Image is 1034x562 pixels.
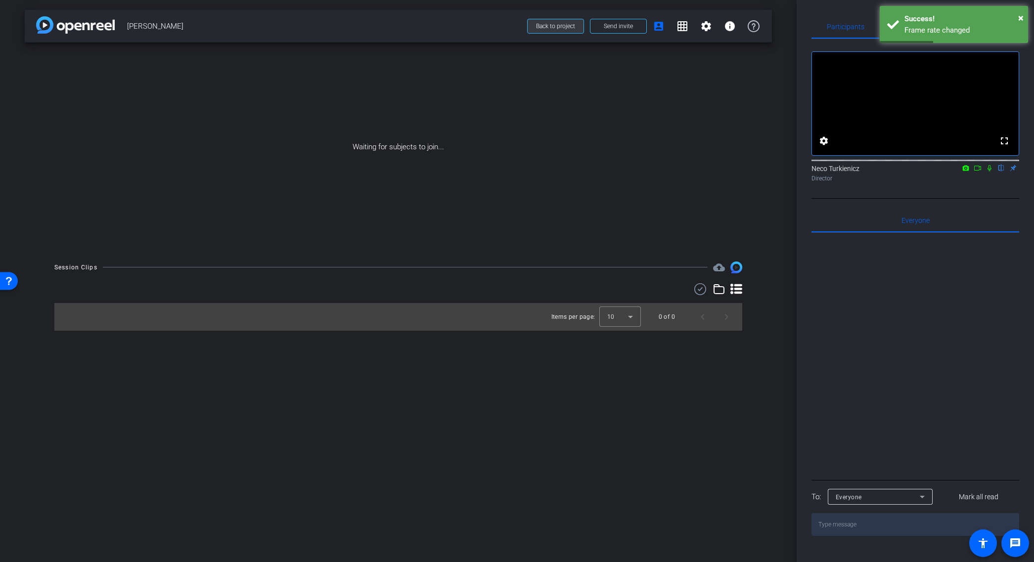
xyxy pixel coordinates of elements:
div: Frame rate changed [904,25,1021,36]
span: × [1018,12,1024,24]
div: Items per page: [551,312,595,322]
mat-icon: settings [818,135,830,147]
span: Send invite [604,22,633,30]
mat-icon: account_box [653,20,665,32]
mat-icon: message [1009,537,1021,549]
mat-icon: flip [995,163,1007,172]
mat-icon: settings [700,20,712,32]
button: Send invite [590,19,647,34]
span: Everyone [901,217,930,224]
span: Back to project [536,23,575,30]
div: 0 of 0 [659,312,675,322]
mat-icon: grid_on [676,20,688,32]
div: Success! [904,13,1021,25]
button: Close [1018,10,1024,25]
mat-icon: accessibility [977,537,989,549]
button: Next page [715,305,738,329]
img: Session clips [730,261,742,273]
img: app-logo [36,16,115,34]
div: Neco Turkienicz [811,164,1019,183]
span: Destinations for your clips [713,261,725,273]
div: Waiting for subjects to join... [25,43,772,252]
mat-icon: info [724,20,736,32]
div: To: [811,491,821,503]
mat-icon: cloud_upload [713,261,725,273]
span: Participants [827,23,864,30]
mat-icon: fullscreen [998,135,1010,147]
span: [PERSON_NAME] [127,16,521,36]
button: Mark all read [939,488,1020,506]
div: Director [811,174,1019,183]
span: Everyone [836,494,862,501]
button: Back to project [527,19,584,34]
button: Previous page [691,305,715,329]
span: Mark all read [959,492,998,502]
div: Session Clips [54,262,97,272]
